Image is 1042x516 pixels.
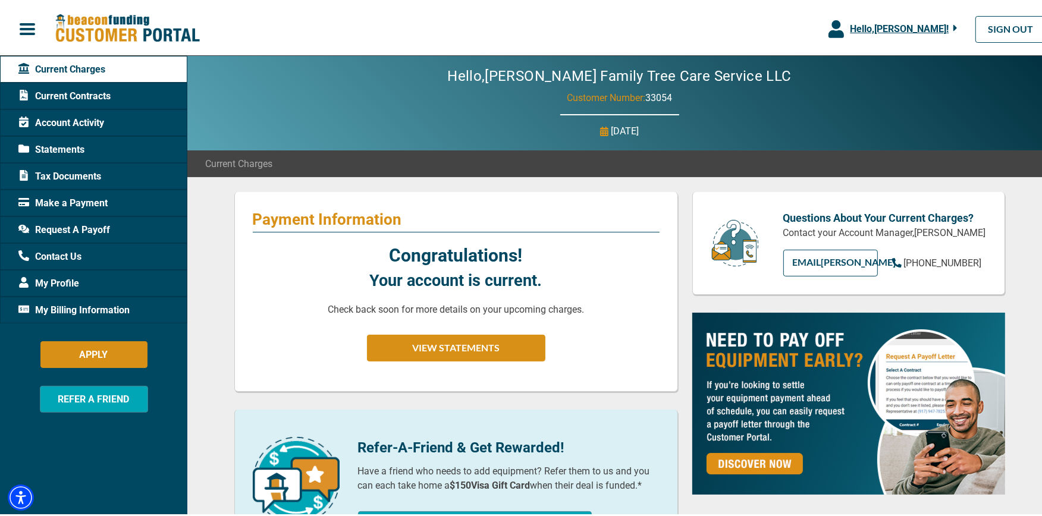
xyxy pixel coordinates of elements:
[18,114,104,128] span: Account Activity
[40,383,148,410] button: REFER A FRIEND
[692,310,1005,492] img: payoff-ad-px.jpg
[8,482,34,508] div: Accessibility Menu
[904,255,982,266] span: [PHONE_NUMBER]
[18,167,101,181] span: Tax Documents
[55,11,200,42] img: Beacon Funding Customer Portal Logo
[253,207,660,226] p: Payment Information
[358,435,660,456] p: Refer-A-Friend & Get Rewarded!
[892,254,982,268] a: [PHONE_NUMBER]
[708,216,762,266] img: customer-service.png
[783,224,987,238] p: Contact your Account Manager, [PERSON_NAME]
[40,339,147,366] button: APPLY
[450,477,531,489] b: $150 Visa Gift Card
[358,462,660,490] p: Have a friend who needs to add equipment? Refer them to us and you can each take home a when thei...
[611,122,639,136] p: [DATE]
[412,65,827,83] h2: Hello, [PERSON_NAME] Family Tree Care Service LLC
[390,240,523,266] p: Congratulations!
[18,301,130,315] span: My Billing Information
[783,247,878,274] a: EMAIL[PERSON_NAME]
[783,207,987,224] p: Questions About Your Current Charges?
[328,300,584,314] p: Check back soon for more details on your upcoming charges.
[18,221,110,235] span: Request A Payoff
[205,155,272,169] span: Current Charges
[567,90,645,101] span: Customer Number:
[850,21,949,32] span: Hello, [PERSON_NAME] !
[367,332,545,359] button: VIEW STATEMENTS
[18,140,84,155] span: Statements
[18,87,111,101] span: Current Contracts
[18,60,105,74] span: Current Charges
[18,274,79,288] span: My Profile
[18,194,108,208] span: Make a Payment
[645,90,672,101] span: 33054
[18,247,81,262] span: Contact Us
[370,266,542,291] p: Your account is current.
